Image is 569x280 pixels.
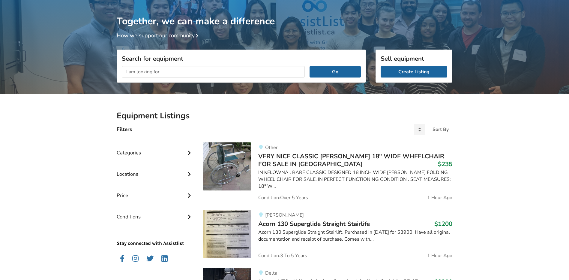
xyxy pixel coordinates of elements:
span: Acorn 130 Superglide Straight Stairlife [258,220,370,228]
a: mobility-acorn 130 superglide straight stairlife[PERSON_NAME]Acorn 130 Superglide Straight Stairl... [203,205,452,263]
img: mobility-very nice classic colson 18" wide wheelchair for sale in kelowna [203,142,251,190]
img: mobility-acorn 130 superglide straight stairlife [203,210,251,258]
a: Create Listing [381,66,447,78]
h2: Equipment Listings [117,111,452,121]
div: Conditions [117,202,193,223]
span: 1 Hour Ago [427,253,452,258]
input: I am looking for... [122,66,305,78]
div: Sort By [433,127,449,132]
button: Go [310,66,361,78]
span: Other [265,144,278,151]
h3: $235 [438,160,452,168]
h3: Search for equipment [122,55,361,62]
span: 1 Hour Ago [427,195,452,200]
a: mobility-very nice classic colson 18" wide wheelchair for sale in kelownaOtherVERY NICE CLASSIC [... [203,142,452,205]
span: Condition: Over 5 Years [258,195,308,200]
h4: Filters [117,126,132,133]
h3: Sell equipment [381,55,447,62]
span: Delta [265,270,277,276]
h3: $1200 [434,220,452,228]
div: Categories [117,138,193,159]
span: VERY NICE CLASSIC [PERSON_NAME] 18" WIDE WHEELCHAIR FOR SALE IN [GEOGRAPHIC_DATA] [258,152,444,168]
p: Stay connected with Assistlist [117,223,193,247]
div: Price [117,180,193,202]
a: How we support our community [117,32,201,39]
div: Acorn 130 Superglide Straight Stairlift. Purchased in [DATE] for $3900. Have all original documen... [258,229,452,243]
span: [PERSON_NAME] [265,212,304,218]
div: IN KELOWNA . RARE CLASSIC DESIGNED 18 INCH WIDE [PERSON_NAME] FOLDING WHEEL CHAIR FOR SALE. IN PE... [258,169,452,190]
div: Locations [117,159,193,180]
span: Condition: 3 To 5 Years [258,253,307,258]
